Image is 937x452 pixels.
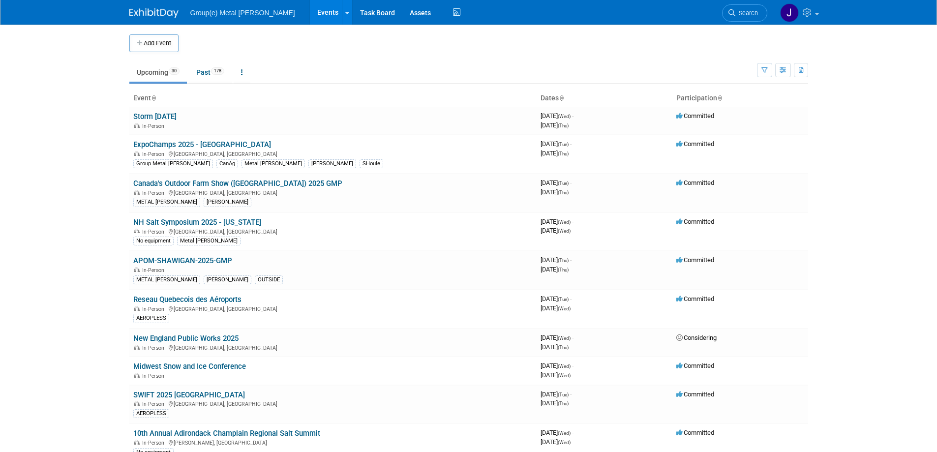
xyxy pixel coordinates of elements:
span: (Tue) [558,297,569,302]
img: In-Person Event [134,345,140,350]
span: - [572,334,574,341]
span: Considering [676,334,717,341]
img: In-Person Event [134,440,140,445]
span: (Thu) [558,267,569,272]
a: New England Public Works 2025 [133,334,239,343]
div: [GEOGRAPHIC_DATA], [GEOGRAPHIC_DATA] [133,304,533,312]
span: [DATE] [541,304,571,312]
span: [DATE] [541,179,572,186]
span: Group(e) Metal [PERSON_NAME] [190,9,295,17]
span: (Tue) [558,392,569,397]
span: 30 [169,67,180,75]
span: [DATE] [541,362,574,369]
div: [GEOGRAPHIC_DATA], [GEOGRAPHIC_DATA] [133,399,533,407]
span: [DATE] [541,343,569,351]
span: In-Person [142,267,167,273]
a: Upcoming30 [129,63,187,82]
span: [DATE] [541,266,569,273]
div: [GEOGRAPHIC_DATA], [GEOGRAPHIC_DATA] [133,227,533,235]
span: In-Person [142,440,167,446]
span: [DATE] [541,295,572,302]
span: - [572,429,574,436]
span: [DATE] [541,121,569,129]
span: [DATE] [541,391,572,398]
span: (Thu) [558,345,569,350]
a: Sort by Start Date [559,94,564,102]
span: - [572,362,574,369]
a: Search [722,4,767,22]
a: ExpoChamps 2025 - [GEOGRAPHIC_DATA] [133,140,271,149]
div: [PERSON_NAME] [204,198,251,207]
span: Committed [676,362,714,369]
div: Metal [PERSON_NAME] [177,237,241,245]
img: ExhibitDay [129,8,179,18]
div: Group Metal [PERSON_NAME] [133,159,213,168]
span: [DATE] [541,438,571,446]
span: In-Person [142,306,167,312]
span: (Tue) [558,181,569,186]
span: (Wed) [558,306,571,311]
span: - [570,179,572,186]
a: 10th Annual Adirondack Champlain Regional Salt Summit [133,429,320,438]
img: Jason Whittemore [780,3,799,22]
a: Canada's Outdoor Farm Show ([GEOGRAPHIC_DATA]) 2025 GMP [133,179,342,188]
img: In-Person Event [134,267,140,272]
span: In-Person [142,190,167,196]
div: [GEOGRAPHIC_DATA], [GEOGRAPHIC_DATA] [133,343,533,351]
span: - [570,391,572,398]
div: AEROPLESS [133,409,169,418]
span: [DATE] [541,334,574,341]
span: (Wed) [558,335,571,341]
span: [DATE] [541,112,574,120]
span: [DATE] [541,227,571,234]
div: [GEOGRAPHIC_DATA], [GEOGRAPHIC_DATA] [133,150,533,157]
a: Reseau Quebecois des Aéroports [133,295,242,304]
button: Add Event [129,34,179,52]
span: In-Person [142,151,167,157]
th: Dates [537,90,672,107]
span: In-Person [142,229,167,235]
span: (Wed) [558,430,571,436]
div: METAL [PERSON_NAME] [133,275,200,284]
span: [DATE] [541,188,569,196]
div: No equipment [133,237,174,245]
span: Committed [676,295,714,302]
span: - [570,140,572,148]
span: In-Person [142,345,167,351]
div: METAL [PERSON_NAME] [133,198,200,207]
span: (Wed) [558,440,571,445]
img: In-Person Event [134,190,140,195]
span: - [572,218,574,225]
a: APOM-SHAWIGAN-2025-GMP [133,256,232,265]
span: Committed [676,429,714,436]
span: (Wed) [558,114,571,119]
div: [PERSON_NAME] [308,159,356,168]
span: Committed [676,218,714,225]
img: In-Person Event [134,373,140,378]
span: Committed [676,140,714,148]
div: OUTSIDE [255,275,283,284]
span: (Thu) [558,258,569,263]
span: (Wed) [558,219,571,225]
span: (Thu) [558,123,569,128]
span: In-Person [142,123,167,129]
div: [GEOGRAPHIC_DATA], [GEOGRAPHIC_DATA] [133,188,533,196]
img: In-Person Event [134,123,140,128]
div: [PERSON_NAME], [GEOGRAPHIC_DATA] [133,438,533,446]
a: NH Salt Symposium 2025 - [US_STATE] [133,218,261,227]
img: In-Person Event [134,306,140,311]
span: - [570,295,572,302]
span: In-Person [142,373,167,379]
a: Sort by Event Name [151,94,156,102]
th: Participation [672,90,808,107]
a: Sort by Participation Type [717,94,722,102]
span: Committed [676,179,714,186]
span: (Wed) [558,363,571,369]
div: CanAg [216,159,238,168]
a: Past178 [189,63,232,82]
a: SWIFT 2025 [GEOGRAPHIC_DATA] [133,391,245,399]
span: In-Person [142,401,167,407]
span: Committed [676,391,714,398]
span: (Thu) [558,401,569,406]
span: 178 [211,67,224,75]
